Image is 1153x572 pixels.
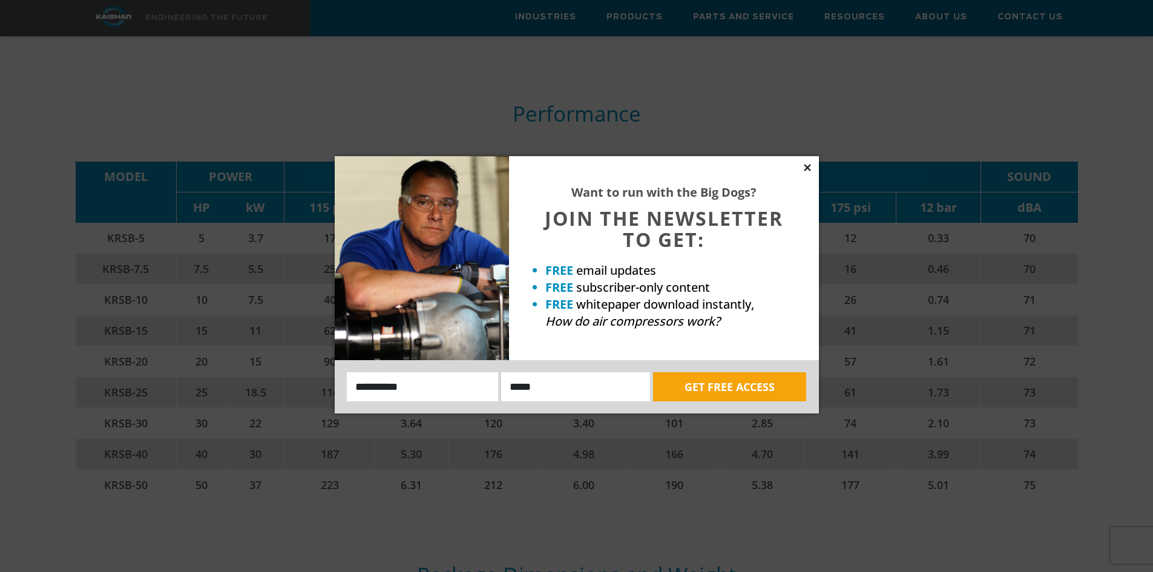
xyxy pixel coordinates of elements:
span: subscriber-only content [576,279,710,295]
input: Name: [347,372,499,401]
em: How do air compressors work? [545,313,720,329]
button: GET FREE ACCESS [653,372,806,401]
strong: Want to run with the Big Dogs? [571,184,757,200]
span: JOIN THE NEWSLETTER TO GET: [545,205,783,252]
input: Email [501,372,650,401]
strong: FREE [545,279,573,295]
span: email updates [576,262,656,278]
strong: FREE [545,296,573,312]
strong: FREE [545,262,573,278]
span: whitepaper download instantly, [576,296,754,312]
button: Close [802,162,813,173]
